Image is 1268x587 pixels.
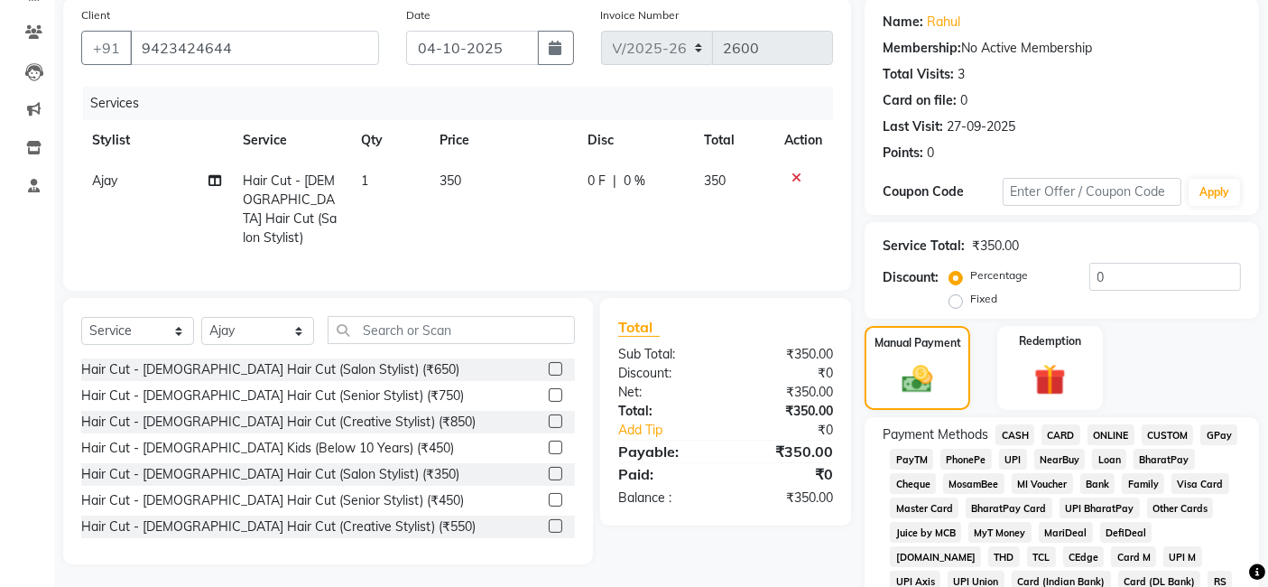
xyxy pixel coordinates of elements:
div: ₹350.00 [972,237,1019,256]
div: ₹0 [746,421,847,440]
div: No Active Membership [883,39,1241,58]
div: Payable: [605,441,726,462]
span: CASH [995,424,1034,445]
label: Date [406,7,430,23]
span: CEdge [1063,546,1105,567]
span: 0 % [624,172,645,191]
label: Percentage [970,267,1028,284]
span: Total [618,318,660,337]
span: DefiDeal [1100,522,1152,543]
div: Hair Cut - [DEMOGRAPHIC_DATA] Hair Cut (Creative Stylist) (₹850) [81,413,476,432]
input: Enter Offer / Coupon Code [1003,178,1181,206]
span: Family [1122,473,1164,494]
div: Paid: [605,463,726,485]
span: CARD [1041,424,1080,445]
div: Hair Cut - [DEMOGRAPHIC_DATA] Hair Cut (Salon Stylist) (₹650) [81,360,459,379]
a: Add Tip [605,421,745,440]
input: Search by Name/Mobile/Email/Code [130,31,379,65]
div: Discount: [883,268,939,287]
span: 350 [440,172,461,189]
div: ₹350.00 [726,402,847,421]
span: BharatPay [1134,449,1195,470]
span: MariDeal [1039,522,1093,543]
div: Sub Total: [605,345,726,364]
div: Last Visit: [883,117,943,136]
div: ₹0 [726,364,847,383]
span: GPay [1200,424,1237,445]
span: UPI M [1163,546,1202,567]
div: Hair Cut - [DEMOGRAPHIC_DATA] Hair Cut (Salon Stylist) (₹350) [81,465,459,484]
label: Client [81,7,110,23]
span: 0 F [588,172,606,191]
span: Ajay [92,172,117,189]
th: Price [429,120,577,161]
span: Hair Cut - [DEMOGRAPHIC_DATA] Hair Cut (Salon Stylist) [243,172,337,246]
span: ONLINE [1088,424,1134,445]
div: Name: [883,13,923,32]
span: Visa Card [1171,473,1229,494]
span: Master Card [890,498,958,518]
div: Membership: [883,39,961,58]
div: Coupon Code [883,182,1002,201]
label: Manual Payment [875,335,961,351]
span: BharatPay Card [966,498,1052,518]
button: +91 [81,31,132,65]
div: 0 [927,144,934,163]
div: Points: [883,144,923,163]
span: Bank [1080,473,1115,494]
span: Payment Methods [883,425,988,444]
span: NearBuy [1034,449,1086,470]
div: Balance : [605,489,726,508]
span: Card M [1111,546,1156,567]
span: Loan [1092,449,1126,470]
div: Net: [605,383,726,402]
div: ₹0 [726,463,847,485]
span: UPI [999,449,1027,470]
button: Apply [1189,179,1240,206]
span: Juice by MCB [890,522,961,543]
div: Hair Cut - [DEMOGRAPHIC_DATA] Hair Cut (Senior Stylist) (₹450) [81,491,464,510]
img: _gift.svg [1024,360,1076,400]
span: Other Cards [1147,498,1214,518]
div: Hair Cut - [DEMOGRAPHIC_DATA] Hair Cut (Creative Stylist) (₹550) [81,517,476,536]
div: Total Visits: [883,65,954,84]
div: Services [83,87,847,120]
th: Service [232,120,350,161]
span: MosamBee [943,473,1004,494]
a: Rahul [927,13,960,32]
div: 3 [958,65,965,84]
span: MI Voucher [1012,473,1073,494]
span: THD [988,546,1020,567]
span: PayTM [890,449,933,470]
div: Hair Cut - [DEMOGRAPHIC_DATA] Kids (Below 10 Years) (₹450) [81,439,454,458]
span: 350 [704,172,726,189]
label: Fixed [970,291,997,307]
span: 1 [361,172,368,189]
div: Service Total: [883,237,965,256]
div: 0 [960,91,967,110]
label: Invoice Number [601,7,680,23]
span: PhonePe [940,449,992,470]
label: Redemption [1019,333,1081,349]
img: _cash.svg [893,362,941,397]
input: Search or Scan [328,316,575,344]
span: UPI BharatPay [1060,498,1140,518]
div: ₹350.00 [726,383,847,402]
span: TCL [1027,546,1056,567]
span: Cheque [890,473,936,494]
div: ₹350.00 [726,489,847,508]
th: Action [773,120,833,161]
th: Stylist [81,120,232,161]
th: Total [693,120,774,161]
span: [DOMAIN_NAME] [890,546,981,567]
div: Hair Cut - [DEMOGRAPHIC_DATA] Hair Cut (Senior Stylist) (₹750) [81,387,464,405]
th: Qty [350,120,429,161]
span: CUSTOM [1142,424,1194,445]
div: ₹350.00 [726,441,847,462]
div: ₹350.00 [726,345,847,364]
div: 27-09-2025 [947,117,1015,136]
span: | [613,172,616,191]
div: Card on file: [883,91,957,110]
div: Discount: [605,364,726,383]
span: MyT Money [968,522,1032,543]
